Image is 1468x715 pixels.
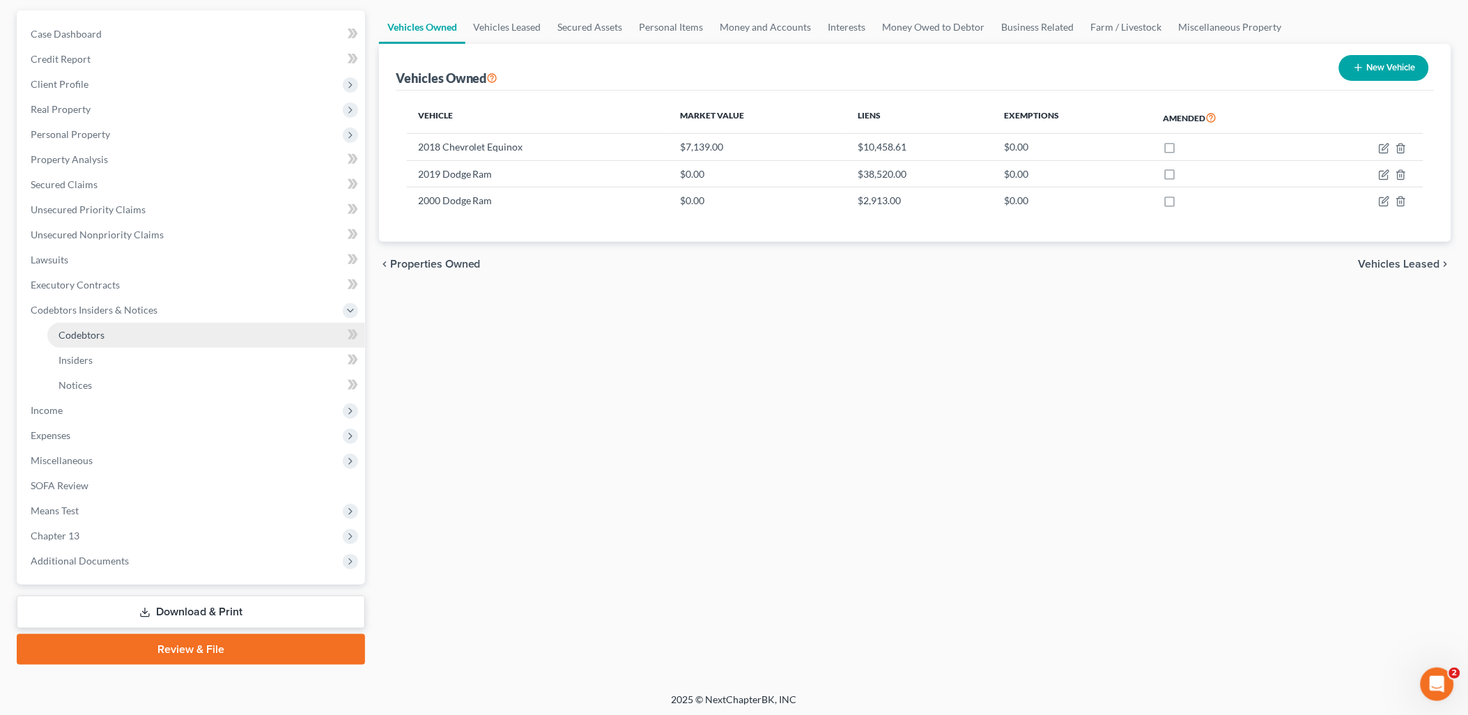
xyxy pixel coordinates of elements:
th: Market Value [669,102,847,134]
span: Lawsuits [31,254,68,266]
span: Miscellaneous [31,454,93,466]
span: Vehicles Leased [1359,259,1440,270]
button: New Vehicle [1339,55,1429,81]
a: Business Related [994,10,1083,44]
td: 2018 Chevrolet Equinox [407,134,670,160]
a: Review & File [17,634,365,665]
span: Client Profile [31,78,88,90]
button: Vehicles Leased chevron_right [1359,259,1451,270]
span: Additional Documents [31,555,129,567]
a: Unsecured Nonpriority Claims [20,222,365,247]
a: Money and Accounts [712,10,820,44]
a: Credit Report [20,47,365,72]
a: Secured Claims [20,172,365,197]
span: Chapter 13 [31,530,79,541]
a: Codebtors [47,323,365,348]
span: Credit Report [31,53,91,65]
span: Personal Property [31,128,110,140]
span: Unsecured Nonpriority Claims [31,229,164,240]
td: $10,458.61 [847,134,994,160]
a: Download & Print [17,596,365,629]
a: Property Analysis [20,147,365,172]
span: Notices [59,379,92,391]
span: Means Test [31,505,79,516]
button: chevron_left Properties Owned [379,259,481,270]
span: Expenses [31,429,70,441]
a: Notices [47,373,365,398]
a: Miscellaneous Property [1170,10,1290,44]
a: Money Owed to Debtor [874,10,994,44]
td: 2019 Dodge Ram [407,160,670,187]
td: $0.00 [669,160,847,187]
span: SOFA Review [31,479,88,491]
i: chevron_left [379,259,390,270]
td: $0.00 [669,187,847,214]
td: $38,520.00 [847,160,994,187]
a: Case Dashboard [20,22,365,47]
span: Unsecured Priority Claims [31,203,146,215]
span: Secured Claims [31,178,98,190]
span: Real Property [31,103,91,115]
span: Insiders [59,354,93,366]
th: Amended [1152,102,1308,134]
span: Property Analysis [31,153,108,165]
a: Personal Items [631,10,712,44]
a: Insiders [47,348,365,373]
a: Vehicles Leased [465,10,550,44]
span: Codebtors Insiders & Notices [31,304,157,316]
a: Vehicles Owned [379,10,465,44]
span: Properties Owned [390,259,481,270]
td: $0.00 [994,160,1152,187]
th: Liens [847,102,994,134]
span: 2 [1449,668,1460,679]
a: Secured Assets [550,10,631,44]
td: $0.00 [994,134,1152,160]
iframe: Intercom live chat [1421,668,1454,701]
span: Codebtors [59,329,105,341]
a: Lawsuits [20,247,365,272]
span: Income [31,404,63,416]
a: SOFA Review [20,473,365,498]
span: Executory Contracts [31,279,120,291]
a: Farm / Livestock [1083,10,1170,44]
i: chevron_right [1440,259,1451,270]
td: $2,913.00 [847,187,994,214]
div: Vehicles Owned [396,70,498,86]
a: Interests [820,10,874,44]
th: Vehicle [407,102,670,134]
span: Case Dashboard [31,28,102,40]
td: $0.00 [994,187,1152,214]
a: Unsecured Priority Claims [20,197,365,222]
th: Exemptions [994,102,1152,134]
a: Executory Contracts [20,272,365,298]
td: 2000 Dodge Ram [407,187,670,214]
td: $7,139.00 [669,134,847,160]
